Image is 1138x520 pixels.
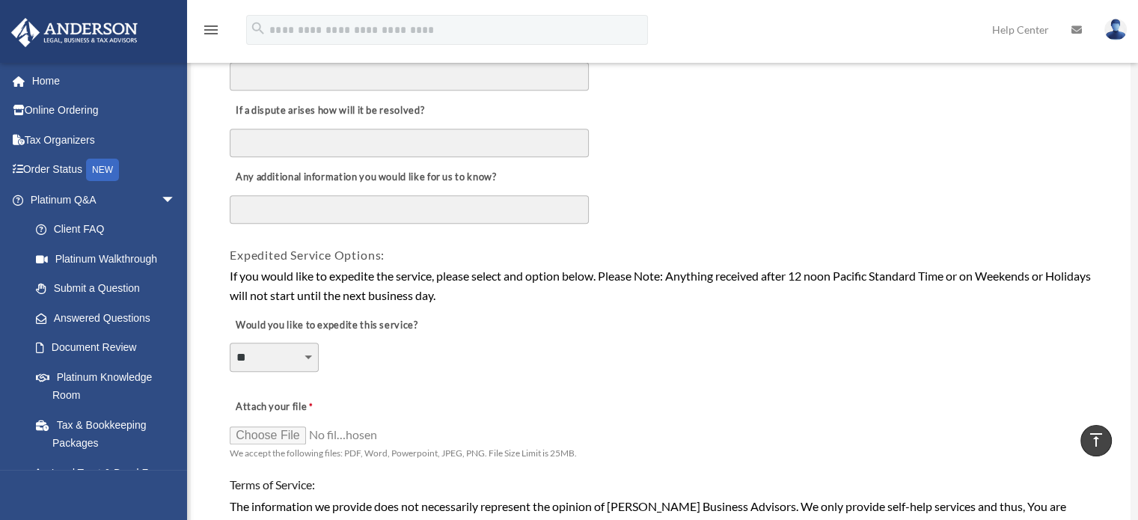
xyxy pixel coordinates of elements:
[21,333,191,363] a: Document Review
[7,18,142,47] img: Anderson Advisors Platinum Portal
[1104,19,1127,40] img: User Pic
[230,266,1092,305] div: If you would like to expedite the service, please select and option below. Please Note: Anything ...
[10,185,198,215] a: Platinum Q&Aarrow_drop_down
[10,155,198,186] a: Order StatusNEW
[230,447,577,459] span: We accept the following files: PDF, Word, Powerpoint, JPEG, PNG. File Size Limit is 25MB.
[21,244,198,274] a: Platinum Walkthrough
[10,96,198,126] a: Online Ordering
[230,477,1092,493] h4: Terms of Service:
[21,458,198,488] a: Land Trust & Deed Forum
[230,248,385,262] span: Expedited Service Options:
[202,21,220,39] i: menu
[21,303,198,333] a: Answered Questions
[10,66,198,96] a: Home
[21,215,198,245] a: Client FAQ
[10,125,198,155] a: Tax Organizers
[230,168,500,189] label: Any additional information you would like for us to know?
[86,159,119,181] div: NEW
[161,185,191,215] span: arrow_drop_down
[21,410,198,458] a: Tax & Bookkeeping Packages
[230,101,428,122] label: If a dispute arises how will it be resolved?
[230,315,421,336] label: Would you like to expedite this service?
[1087,431,1105,449] i: vertical_align_top
[21,274,198,304] a: Submit a Question
[21,362,198,410] a: Platinum Knowledge Room
[230,397,379,417] label: Attach your file
[1080,425,1112,456] a: vertical_align_top
[250,20,266,37] i: search
[202,26,220,39] a: menu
